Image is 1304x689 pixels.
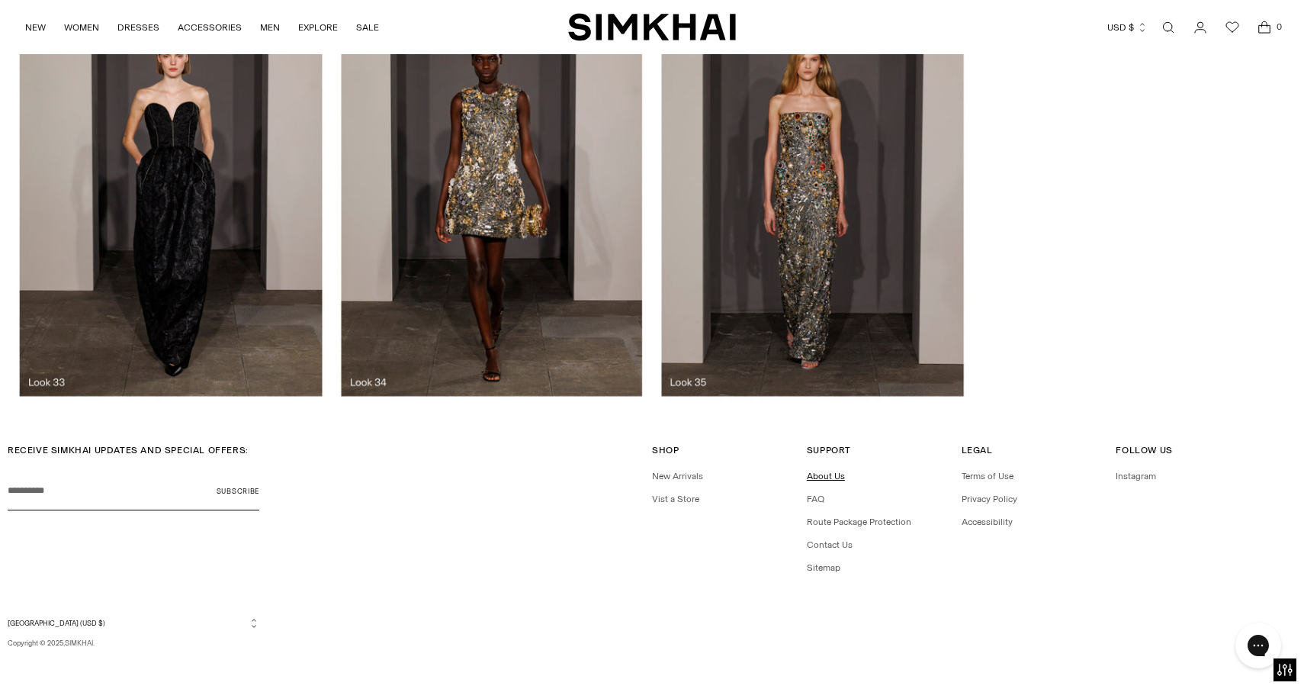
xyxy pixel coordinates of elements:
a: New Arrivals [652,471,703,481]
a: Privacy Policy [962,494,1017,504]
a: Contact Us [807,539,853,550]
a: Accessibility [962,517,1013,527]
a: Vist a Store [652,494,699,504]
a: About Us [807,471,845,481]
a: Go to the account page [1185,12,1216,43]
a: EXPLORE [298,11,338,44]
a: Terms of Use [962,471,1013,481]
a: WOMEN [64,11,99,44]
a: NEW [25,11,46,44]
iframe: Gorgias live chat messenger [1228,617,1289,674]
a: ACCESSORIES [178,11,242,44]
a: FAQ [807,494,824,504]
a: Open cart modal [1249,12,1280,43]
button: USD $ [1107,11,1148,44]
a: Sitemap [807,562,840,573]
iframe: Sign Up via Text for Offers [12,631,153,677]
span: 0 [1272,20,1286,34]
a: Instagram [1116,471,1156,481]
a: Open search modal [1153,12,1184,43]
button: [GEOGRAPHIC_DATA] (USD $) [8,617,259,629]
button: Subscribe [217,472,259,510]
a: SALE [356,11,379,44]
a: Route Package Protection [807,517,911,527]
a: DRESSES [117,11,159,44]
span: Legal [962,445,993,456]
span: Support [807,445,851,456]
span: RECEIVE SIMKHAI UPDATES AND SPECIAL OFFERS: [8,445,249,456]
a: Wishlist [1217,12,1248,43]
p: Copyright © 2025, . [8,638,259,649]
a: SIMKHAI [568,12,736,42]
span: Shop [652,445,679,456]
a: MEN [260,11,280,44]
span: Follow Us [1116,445,1172,456]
